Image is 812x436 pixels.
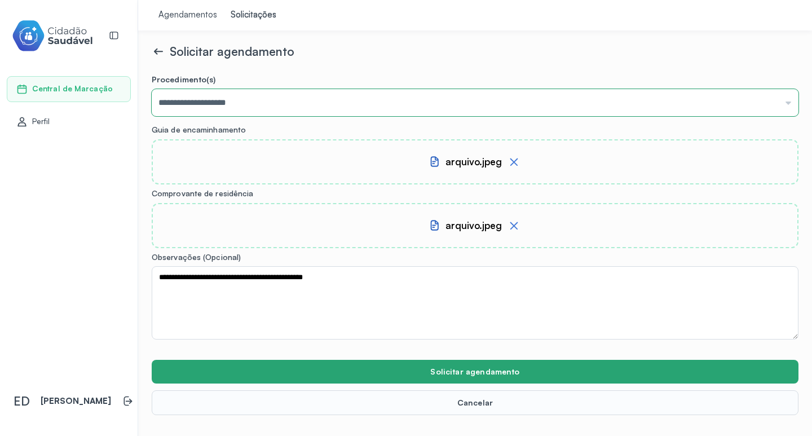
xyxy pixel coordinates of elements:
span: Procedimento(s) [152,74,216,84]
button: Solicitar agendamento [152,360,798,384]
span: Perfil [32,117,50,126]
span: Central de Marcação [32,84,113,94]
p: [PERSON_NAME] [41,396,111,407]
label: Guia de encaminhamento [152,125,798,135]
div: Agendamentos [158,10,217,21]
button: Cancelar [152,390,798,415]
div: arquivo.jpeg [445,156,502,168]
span: ED [14,394,30,408]
a: Perfil [16,116,121,127]
div: Solicitações [231,10,276,21]
div: arquivo.jpeg [445,219,502,231]
img: cidadao-saudavel-filled-logo.svg [12,18,93,54]
a: Central de Marcação [16,83,121,95]
span: Solicitar agendamento [170,44,294,59]
label: Comprovante de residência [152,189,798,199]
span: Observações (Opcional) [152,252,241,262]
